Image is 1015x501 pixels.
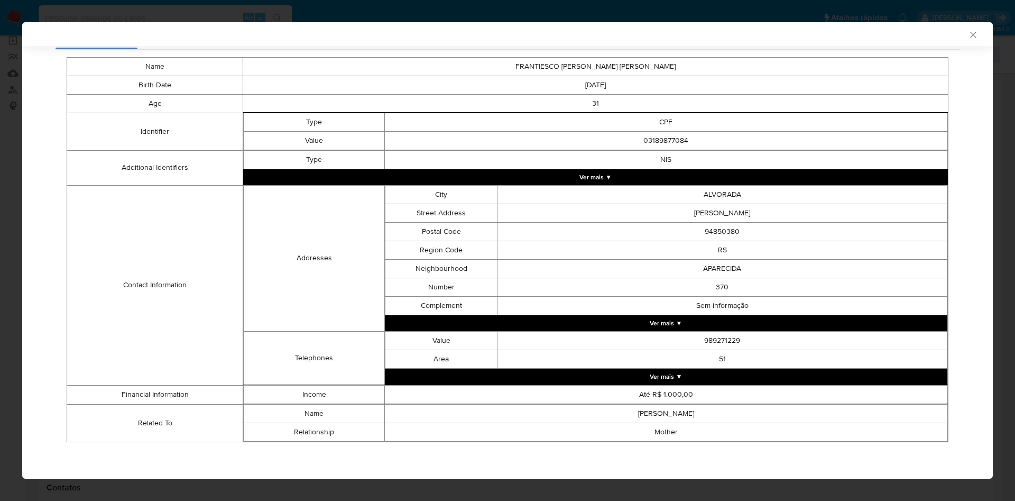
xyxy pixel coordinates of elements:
td: 03189877084 [384,131,947,150]
td: Value [244,131,384,150]
td: [PERSON_NAME] [384,404,947,423]
td: Até R$ 1.000,00 [384,385,947,404]
button: Expand array [385,369,947,385]
td: Value [385,331,497,350]
td: Identifier [67,113,243,150]
td: 989271229 [497,331,947,350]
td: Mother [384,423,947,441]
td: Name [244,404,384,423]
td: Name [67,57,243,76]
td: Contact Information [67,185,243,385]
td: Number [385,278,497,296]
td: Region Code [385,241,497,259]
td: [DATE] [243,76,948,94]
td: [PERSON_NAME] [497,204,947,222]
button: Expand array [385,315,947,331]
td: Type [244,150,384,169]
td: Area [385,350,497,368]
div: closure-recommendation-modal [22,22,993,479]
td: Addresses [244,185,384,331]
td: Financial Information [67,385,243,404]
td: RS [497,241,947,259]
td: 51 [497,350,947,368]
td: Birth Date [67,76,243,94]
td: Neighbourhood [385,259,497,278]
td: NIS [384,150,947,169]
td: Street Address [385,204,497,222]
td: CPF [384,113,947,131]
td: Additional Identifiers [67,150,243,185]
button: Fechar a janela [968,30,977,39]
td: Telephones [244,331,384,385]
td: Relationship [244,423,384,441]
td: Complement [385,296,497,315]
td: Postal Code [385,222,497,241]
td: City [385,185,497,204]
td: Related To [67,404,243,442]
td: Age [67,94,243,113]
td: APARECIDA [497,259,947,278]
td: FRANTIESCO [PERSON_NAME] [PERSON_NAME] [243,57,948,76]
td: ALVORADA [497,185,947,204]
button: Expand array [243,169,948,185]
td: Sem informação [497,296,947,315]
td: 94850380 [497,222,947,241]
td: 31 [243,94,948,113]
td: Income [244,385,384,404]
td: 370 [497,278,947,296]
td: Type [244,113,384,131]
